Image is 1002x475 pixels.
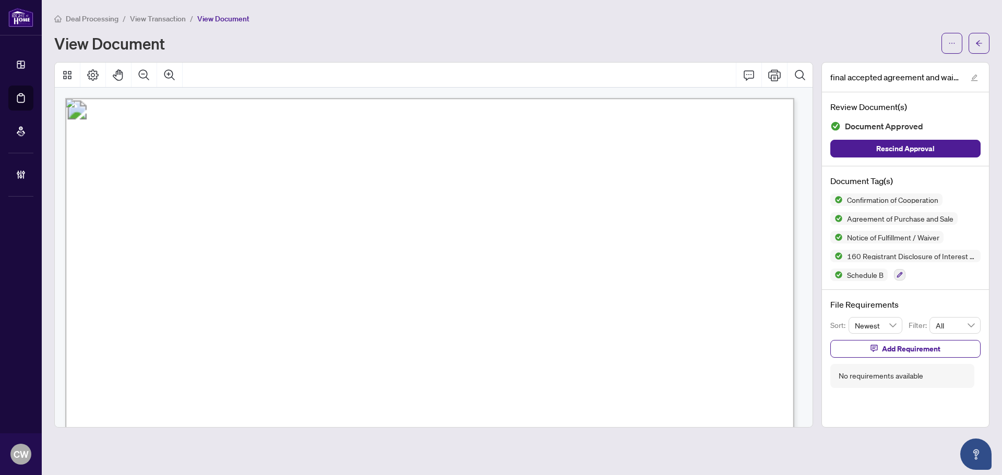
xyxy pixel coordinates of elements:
[830,193,843,206] img: Status Icon
[130,14,186,23] span: View Transaction
[830,212,843,225] img: Status Icon
[830,101,981,113] h4: Review Document(s)
[190,13,193,25] li: /
[14,447,29,461] span: CW
[843,196,943,203] span: Confirmation of Cooperation
[830,121,841,131] img: Document Status
[948,40,956,47] span: ellipsis
[936,318,974,333] span: All
[830,298,981,311] h4: File Requirements
[975,40,983,47] span: arrow-left
[830,320,849,331] p: Sort:
[960,439,992,470] button: Open asap
[830,71,961,83] span: final accepted agreement and waivers 1000 The Esplande unit 1216.pdf
[843,234,944,241] span: Notice of Fulfillment / Waiver
[830,231,843,243] img: Status Icon
[843,215,958,222] span: Agreement of Purchase and Sale
[54,35,165,52] h1: View Document
[123,13,126,25] li: /
[830,250,843,262] img: Status Icon
[830,269,843,281] img: Status Icon
[845,119,923,133] span: Document Approved
[830,140,981,157] button: Rescind Approval
[843,271,888,278] span: Schedule B
[197,14,249,23] span: View Document
[882,340,940,357] span: Add Requirement
[8,8,33,27] img: logo
[876,140,935,157] span: Rescind Approval
[855,318,897,333] span: Newest
[830,340,981,358] button: Add Requirement
[839,370,923,382] div: No requirements available
[830,175,981,187] h4: Document Tag(s)
[66,14,118,23] span: Deal Processing
[54,15,62,22] span: home
[971,74,978,81] span: edit
[843,252,981,260] span: 160 Registrant Disclosure of Interest - Acquisition ofProperty
[909,320,929,331] p: Filter:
